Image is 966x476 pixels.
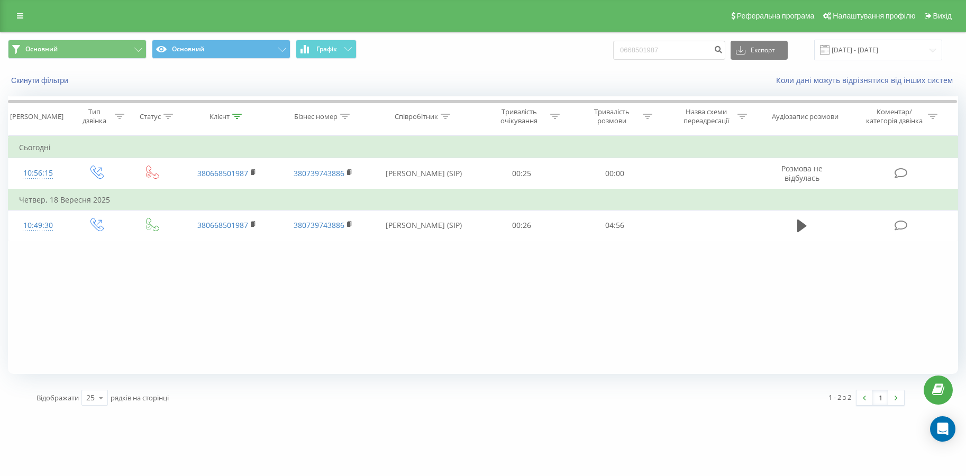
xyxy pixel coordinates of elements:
[731,41,788,60] button: Експорт
[8,76,74,85] button: Скинути фільтри
[294,112,338,121] div: Бізнес номер
[395,112,438,121] div: Співробітник
[209,112,230,121] div: Клієнт
[294,220,344,230] a: 380739743886
[140,112,161,121] div: Статус
[872,390,888,405] a: 1
[772,112,839,121] div: Аудіозапис розмови
[86,392,95,403] div: 25
[568,158,661,189] td: 00:00
[10,112,63,121] div: [PERSON_NAME]
[197,220,248,230] a: 380668501987
[781,163,823,183] span: Розмова не відбулась
[294,168,344,178] a: 380739743886
[8,40,147,59] button: Основний
[678,107,735,125] div: Назва схеми переадресації
[8,137,958,158] td: Сьогодні
[863,107,925,125] div: Коментар/категорія дзвінка
[371,210,475,241] td: [PERSON_NAME] (SIP)
[197,168,248,178] a: 380668501987
[8,189,958,210] td: Четвер, 18 Вересня 2025
[296,40,357,59] button: Графік
[371,158,475,189] td: [PERSON_NAME] (SIP)
[568,210,661,241] td: 04:56
[933,12,952,20] span: Вихід
[25,45,58,53] span: Основний
[828,392,851,402] div: 1 - 2 з 2
[476,210,568,241] td: 00:26
[930,416,955,442] div: Open Intercom Messenger
[19,215,57,236] div: 10:49:30
[584,107,640,125] div: Тривалість розмови
[833,12,915,20] span: Налаштування профілю
[77,107,112,125] div: Тип дзвінка
[613,41,725,60] input: Пошук за номером
[737,12,815,20] span: Реферальна програма
[476,158,568,189] td: 00:25
[491,107,548,125] div: Тривалість очікування
[37,393,79,402] span: Відображати
[152,40,290,59] button: Основний
[776,75,958,85] a: Коли дані можуть відрізнятися вiд інших систем
[316,45,337,53] span: Графік
[111,393,169,402] span: рядків на сторінці
[19,163,57,184] div: 10:56:15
